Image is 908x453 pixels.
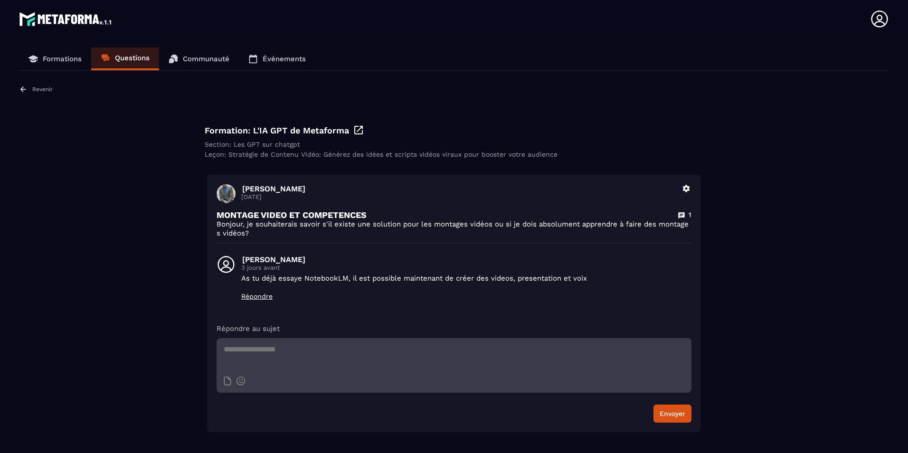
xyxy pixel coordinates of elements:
[159,47,239,70] a: Communauté
[115,54,150,62] p: Questions
[241,293,691,300] p: Répondre
[183,55,229,63] p: Communauté
[91,47,159,70] a: Questions
[205,151,703,158] div: Leçon: Stratégie de Contenu Vidéo: Générez des idées et scripts vidéos viraux pour booster votre ...
[43,55,82,63] p: Formations
[217,210,367,220] p: MONTAGE VIDEO ET COMPETENCES
[689,210,691,219] p: 1
[242,255,691,264] p: [PERSON_NAME]
[241,274,691,283] p: As tu déjà essaye NotebookLM, il est possible maintenant de créer des videos, presentation et voix
[242,184,676,193] p: [PERSON_NAME]
[239,47,315,70] a: Événements
[19,47,91,70] a: Formations
[217,324,691,333] p: Répondre au sujet
[241,264,691,271] p: 3 jours avant
[653,405,691,423] button: Envoyer
[205,141,703,148] div: Section: Les GPT sur chatgpt
[19,9,113,28] img: logo
[241,193,676,200] p: [DATE]
[32,86,53,93] p: Revenir
[263,55,306,63] p: Événements
[217,220,691,238] p: Bonjour, je souhaiterais savoir s'il existe une solution pour les montages vidéos ou si je dois a...
[205,124,703,136] div: Formation: L'IA GPT de Metaforma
